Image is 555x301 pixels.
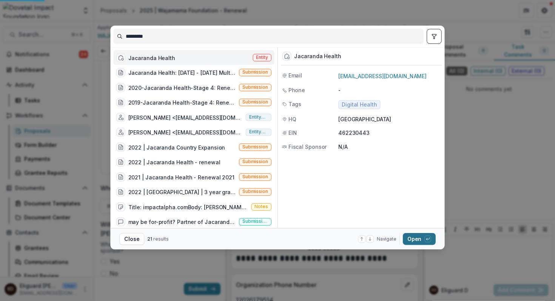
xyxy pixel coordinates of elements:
div: Jacaranda Health [294,53,341,59]
p: [GEOGRAPHIC_DATA] [338,115,440,123]
div: Jacaranda Health [128,54,175,62]
div: 2022 | Jacaranda Health - renewal [128,158,220,166]
a: [EMAIL_ADDRESS][DOMAIN_NAME] [338,73,427,79]
div: may be for-profit? Partner of Jacaranda for referring PROMPTS emergencies; [128,218,236,226]
span: 21 [147,236,152,242]
div: 2022 | [GEOGRAPHIC_DATA] | 3 year grant - SURGE | Year 1 [128,188,236,196]
div: 2019-Jacaranda Health-Stage 4: Renewal [128,99,236,107]
span: Submission [242,144,268,150]
span: Submission comment [242,219,268,224]
span: HQ [288,115,296,123]
span: Submission [242,189,268,194]
button: Close [119,233,144,245]
span: Tags [288,100,302,108]
button: toggle filters [427,29,442,44]
span: Navigate [377,236,396,242]
div: Title: impactalpha.comBody: [PERSON_NAME] on the spin-out of Jacaranda Maternity - [URL][DOMAIN_N... [128,203,248,211]
div: 2020-Jacaranda Health-Stage 4: Renewal [128,83,236,91]
span: Phone [288,86,305,94]
span: Submission [242,69,268,75]
div: 2022 | Jacaranda Country Expansion [128,143,225,151]
div: Jacaranda Health: [DATE] - [DATE] Multiyear RFP Application [128,69,236,77]
div: 2021 | Jacaranda Health - Renewal 2021 [128,173,235,181]
span: Email [288,71,302,79]
button: Open [403,233,436,245]
p: - [338,86,440,94]
div: [PERSON_NAME] <[EMAIL_ADDRESS][DOMAIN_NAME]> [128,113,243,121]
p: N/A [338,143,440,151]
div: [PERSON_NAME] <[EMAIL_ADDRESS][DOMAIN_NAME]> [128,128,243,136]
span: Entity user [249,114,268,120]
span: Submission [242,85,268,90]
span: Fiscal Sponsor [288,143,327,151]
span: Notes [255,204,268,209]
span: Digital Health [342,102,377,108]
span: Submission [242,174,268,179]
span: Entity [256,55,268,60]
span: Entity user [249,130,268,135]
p: 462230443 [338,129,440,137]
span: Submission [242,159,268,165]
span: results [153,236,169,242]
span: Submission [242,100,268,105]
span: EIN [288,129,297,137]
